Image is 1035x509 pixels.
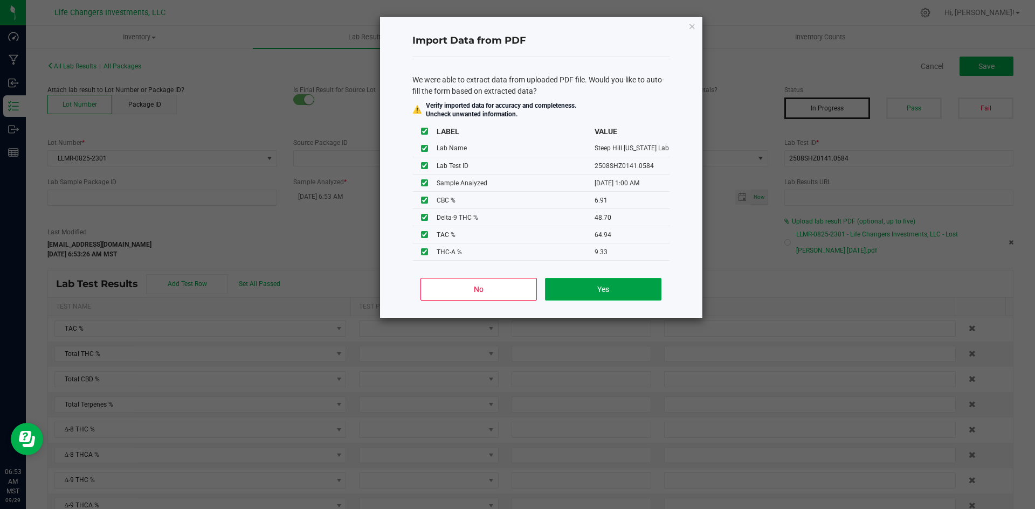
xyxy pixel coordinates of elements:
[421,179,428,186] input: undefined
[437,175,595,192] td: Sample Analyzed
[595,123,670,140] th: VALUE
[421,231,428,238] input: undefined
[437,140,595,157] td: Lab Name
[421,214,428,221] input: undefined
[11,423,43,455] iframe: Resource center
[412,74,670,97] div: We were able to extract data from uploaded PDF file. Would you like to auto-fill the form based o...
[421,145,428,152] input: undefined
[595,226,670,243] td: 64.94
[437,157,595,175] td: Lab Test ID
[412,34,670,48] h4: Import Data from PDF
[595,192,670,209] td: 6.91
[421,197,428,204] input: undefined
[437,231,456,239] span: TAC %
[545,278,661,301] button: Yes
[412,104,422,115] div: ⚠️
[595,243,670,261] td: 9.33
[420,278,536,301] button: No
[595,175,670,192] td: [DATE] 1:00 AM
[437,123,595,140] th: LABEL
[595,157,670,175] td: 2508SHZ0141.0584
[688,19,696,32] button: Close
[437,248,462,256] span: THC-A %
[437,214,478,221] span: Delta-9 THC %
[595,209,670,226] td: 48.70
[437,197,456,204] span: CBC %
[421,162,428,169] input: undefined
[595,140,670,157] td: Steep Hill [US_STATE] Lab
[421,248,428,255] input: undefined
[426,101,576,118] p: Verify imported data for accuracy and completeness. Uncheck unwanted information.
